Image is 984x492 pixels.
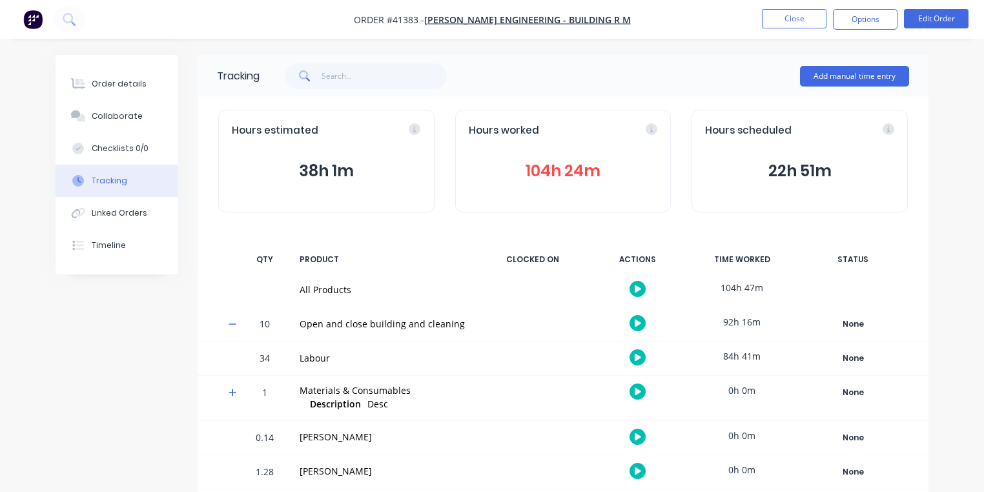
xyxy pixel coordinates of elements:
[469,159,658,183] button: 104h 24m
[300,351,469,365] div: Labour
[693,455,790,484] div: 0h 0m
[245,246,284,273] div: QTY
[310,397,361,411] span: Description
[806,349,900,367] button: None
[833,9,897,30] button: Options
[300,283,469,296] div: All Products
[693,421,790,450] div: 0h 0m
[806,429,899,446] div: None
[800,66,909,87] button: Add manual time entry
[245,423,284,455] div: 0.14
[806,429,900,447] button: None
[484,246,581,273] div: CLOCKED ON
[300,464,469,478] div: [PERSON_NAME]
[56,132,178,165] button: Checklists 0/0
[23,10,43,29] img: Factory
[806,463,900,481] button: None
[589,246,686,273] div: ACTIONS
[245,457,284,489] div: 1.28
[292,246,477,273] div: PRODUCT
[56,68,178,100] button: Order details
[693,307,790,336] div: 92h 16m
[367,398,388,410] span: Desc
[232,123,318,138] span: Hours estimated
[469,123,539,138] span: Hours worked
[904,9,969,28] button: Edit Order
[705,159,894,183] button: 22h 51m
[92,143,149,154] div: Checklists 0/0
[705,123,792,138] span: Hours scheduled
[762,9,826,28] button: Close
[354,14,424,26] span: Order #41383 -
[806,384,899,401] div: None
[92,240,126,251] div: Timeline
[245,343,284,375] div: 34
[806,384,900,402] button: None
[92,78,147,90] div: Order details
[92,207,147,219] div: Linked Orders
[693,273,790,302] div: 104h 47m
[693,246,790,273] div: TIME WORKED
[806,350,899,367] div: None
[56,229,178,261] button: Timeline
[92,175,127,187] div: Tracking
[806,316,899,333] div: None
[806,315,900,333] button: None
[300,430,469,444] div: [PERSON_NAME]
[693,376,790,405] div: 0h 0m
[300,384,469,397] div: Materials & Consumables
[232,159,421,183] button: 38h 1m
[56,197,178,229] button: Linked Orders
[693,342,790,371] div: 84h 41m
[424,14,631,26] a: [PERSON_NAME] Engineering - Building R M
[245,378,284,420] div: 1
[56,165,178,197] button: Tracking
[217,68,260,84] div: Tracking
[806,464,899,480] div: None
[300,317,469,331] div: Open and close building and cleaning
[92,110,143,122] div: Collaborate
[322,63,447,89] input: Search...
[798,246,908,273] div: STATUS
[56,100,178,132] button: Collaborate
[245,309,284,341] div: 10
